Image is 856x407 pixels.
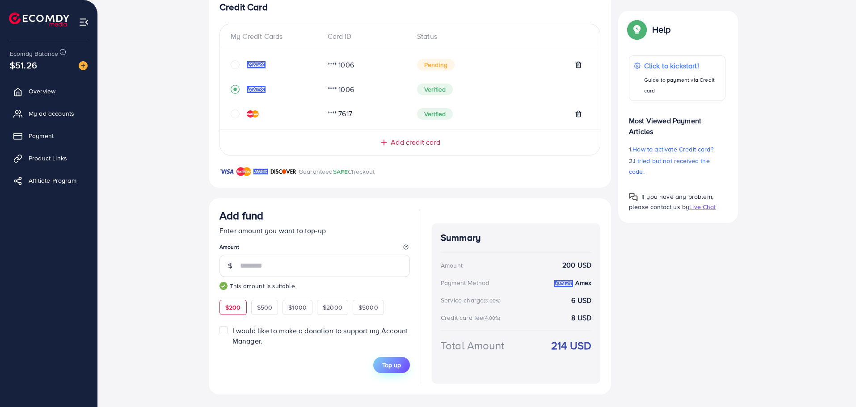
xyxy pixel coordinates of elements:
[247,86,266,93] img: credit
[219,243,410,254] legend: Amount
[231,85,240,94] svg: record circle
[236,166,251,177] img: brand
[231,109,240,118] svg: circle
[7,127,91,145] a: Payment
[417,108,453,120] span: Verified
[219,281,410,290] small: This amount is suitable
[231,60,240,69] svg: circle
[571,313,591,323] strong: 8 USD
[219,166,234,177] img: brand
[358,303,378,312] span: $5000
[299,166,375,177] p: Guaranteed Checkout
[629,193,638,201] img: Popup guide
[441,278,489,287] div: Payment Method
[219,2,600,13] h4: Credit Card
[551,338,591,353] strong: 214 USD
[219,282,228,290] img: guide
[7,149,91,167] a: Product Links
[247,61,266,68] img: credit
[441,338,504,353] div: Total Amount
[633,145,713,154] span: How to activate Credit card?
[288,303,307,312] span: $1000
[441,261,463,270] div: Amount
[373,357,410,373] button: Top up
[270,166,296,177] img: brand
[410,31,589,42] div: Status
[7,172,91,189] a: Affiliate Program
[9,13,69,26] img: logo
[441,232,591,243] h4: Summary
[247,110,259,117] img: credit
[417,84,453,95] span: Verified
[441,313,503,322] div: Credit card fee
[562,260,591,270] strong: 200 USD
[629,155,725,177] p: 2.
[320,31,410,42] div: Card ID
[629,108,725,137] p: Most Viewed Payment Articles
[7,105,91,122] a: My ad accounts
[29,131,54,140] span: Payment
[575,278,591,287] strong: Amex
[644,60,721,71] p: Click to kickstart!
[571,295,591,306] strong: 6 USD
[333,167,348,176] span: SAFE
[79,61,88,70] img: image
[225,303,241,312] span: $200
[441,296,503,305] div: Service charge
[323,303,342,312] span: $2000
[644,75,721,96] p: Guide to payment via Credit card
[29,176,76,185] span: Affiliate Program
[253,166,268,177] img: brand
[652,24,671,35] p: Help
[10,49,58,58] span: Ecomdy Balance
[219,209,263,222] h3: Add fund
[232,326,408,346] span: I would like to make a donation to support my Account Manager.
[219,225,410,236] p: Enter amount you want to top-up
[629,21,645,38] img: Popup guide
[7,82,91,100] a: Overview
[29,87,55,96] span: Overview
[10,59,37,71] span: $51.26
[79,17,89,27] img: menu
[629,144,725,155] p: 1.
[483,315,500,322] small: (4.00%)
[629,192,713,211] span: If you have any problem, please contact us by
[629,156,710,176] span: I tried but not received the code.
[689,202,716,211] span: Live Chat
[391,137,440,147] span: Add credit card
[382,361,401,369] span: Top up
[484,297,501,304] small: (3.00%)
[231,31,320,42] div: My Credit Cards
[257,303,273,312] span: $500
[554,280,573,287] img: credit
[29,109,74,118] span: My ad accounts
[417,59,455,71] span: Pending
[29,154,67,163] span: Product Links
[818,367,849,400] iframe: Chat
